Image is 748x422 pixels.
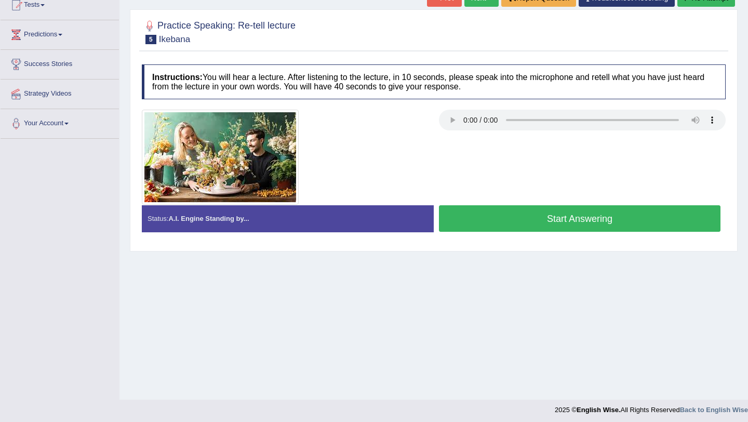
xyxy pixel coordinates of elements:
[680,406,748,414] a: Back to English Wise
[145,35,156,44] span: 5
[159,34,191,44] small: Ikebana
[1,50,119,76] a: Success Stories
[1,20,119,46] a: Predictions
[577,406,620,414] strong: English Wise.
[555,400,748,415] div: 2025 © All Rights Reserved
[1,80,119,105] a: Strategy Videos
[439,205,720,232] button: Start Answering
[142,18,296,44] h2: Practice Speaking: Re-tell lecture
[168,215,249,222] strong: A.I. Engine Standing by...
[142,205,434,232] div: Status:
[142,64,726,99] h4: You will hear a lecture. After listening to the lecture, in 10 seconds, please speak into the mic...
[1,109,119,135] a: Your Account
[152,73,203,82] b: Instructions:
